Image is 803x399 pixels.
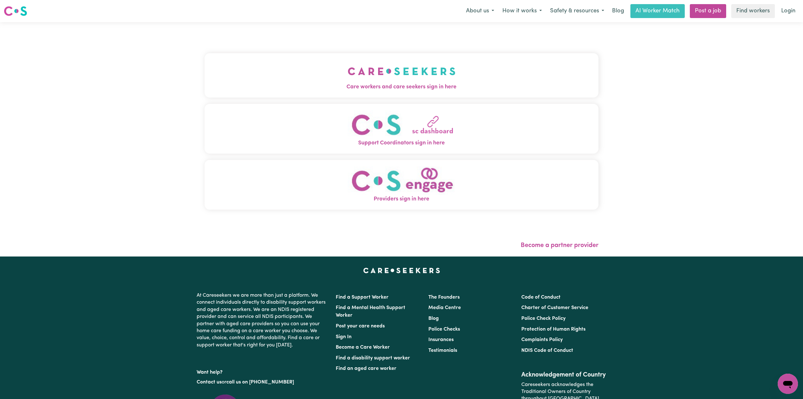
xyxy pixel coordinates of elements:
a: Blog [608,4,628,18]
a: Become a Care Worker [336,345,390,350]
button: Safety & resources [546,4,608,18]
a: Insurances [428,337,454,342]
a: call us on [PHONE_NUMBER] [226,380,294,385]
span: Providers sign in here [205,195,598,203]
a: Complaints Policy [521,337,563,342]
p: At Careseekers we are more than just a platform. We connect individuals directly to disability su... [197,289,328,351]
a: Post your care needs [336,324,385,329]
a: The Founders [428,295,460,300]
a: Testimonials [428,348,457,353]
span: Support Coordinators sign in here [205,139,598,147]
a: NDIS Code of Conduct [521,348,573,353]
a: Police Checks [428,327,460,332]
a: Post a job [690,4,726,18]
a: Find a Mental Health Support Worker [336,305,405,318]
button: About us [462,4,498,18]
iframe: Button to launch messaging window [778,374,798,394]
img: Careseekers logo [4,5,27,17]
a: Protection of Human Rights [521,327,585,332]
a: Find an aged care worker [336,366,396,371]
a: AI Worker Match [630,4,685,18]
h2: Acknowledgement of Country [521,371,606,379]
a: Find workers [731,4,775,18]
a: Become a partner provider [521,242,598,249]
a: Careseekers home page [363,268,440,273]
a: Contact us [197,380,222,385]
p: or [197,376,328,388]
a: Blog [428,316,439,321]
a: Media Centre [428,305,461,310]
button: Care workers and care seekers sign in here [205,53,598,98]
a: Careseekers logo [4,4,27,18]
a: Charter of Customer Service [521,305,588,310]
button: Providers sign in here [205,160,598,210]
a: Code of Conduct [521,295,561,300]
span: Care workers and care seekers sign in here [205,83,598,91]
button: Support Coordinators sign in here [205,104,598,154]
a: Login [777,4,799,18]
a: Police Check Policy [521,316,566,321]
a: Sign In [336,334,352,339]
a: Find a disability support worker [336,356,410,361]
a: Find a Support Worker [336,295,389,300]
p: Want help? [197,366,328,376]
button: How it works [498,4,546,18]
